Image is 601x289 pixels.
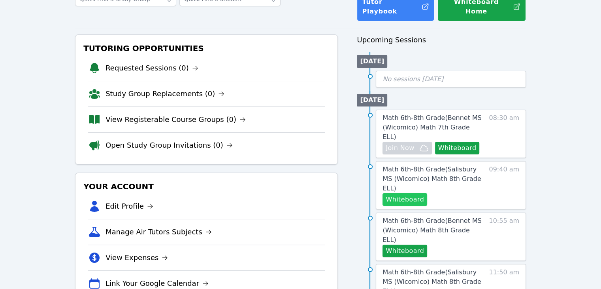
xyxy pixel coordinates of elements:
[106,278,209,289] a: Link Your Google Calendar
[489,216,519,257] span: 10:55 am
[382,114,481,141] span: Math 6th-8th Grade ( Bennet MS (Wicomico) Math 7th Grade ELL )
[357,55,387,68] li: [DATE]
[106,63,198,74] a: Requested Sessions (0)
[106,88,224,99] a: Study Group Replacements (0)
[106,140,233,151] a: Open Study Group Invitations (0)
[82,179,331,194] h3: Your Account
[382,142,431,154] button: Join Now
[489,113,519,154] span: 08:30 am
[382,193,427,206] button: Whiteboard
[106,201,153,212] a: Edit Profile
[357,94,387,106] li: [DATE]
[357,34,526,46] h3: Upcoming Sessions
[82,41,331,55] h3: Tutoring Opportunities
[382,165,481,192] span: Math 6th-8th Grade ( Salisbury MS (Wicomico) Math 8th Grade ELL )
[382,113,485,142] a: Math 6th-8th Grade(Bennet MS (Wicomico) Math 7th Grade ELL)
[386,143,414,153] span: Join Now
[435,142,480,154] button: Whiteboard
[106,252,168,263] a: View Expenses
[489,165,519,206] span: 09:40 am
[382,216,485,245] a: Math 6th-8th Grade(Bennet MS (Wicomico) Math 8th Grade ELL)
[382,75,443,83] span: No sessions [DATE]
[382,217,481,243] span: Math 6th-8th Grade ( Bennet MS (Wicomico) Math 8th Grade ELL )
[106,114,246,125] a: View Registerable Course Groups (0)
[382,165,485,193] a: Math 6th-8th Grade(Salisbury MS (Wicomico) Math 8th Grade ELL)
[106,226,212,238] a: Manage Air Tutors Subjects
[382,245,427,257] button: Whiteboard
